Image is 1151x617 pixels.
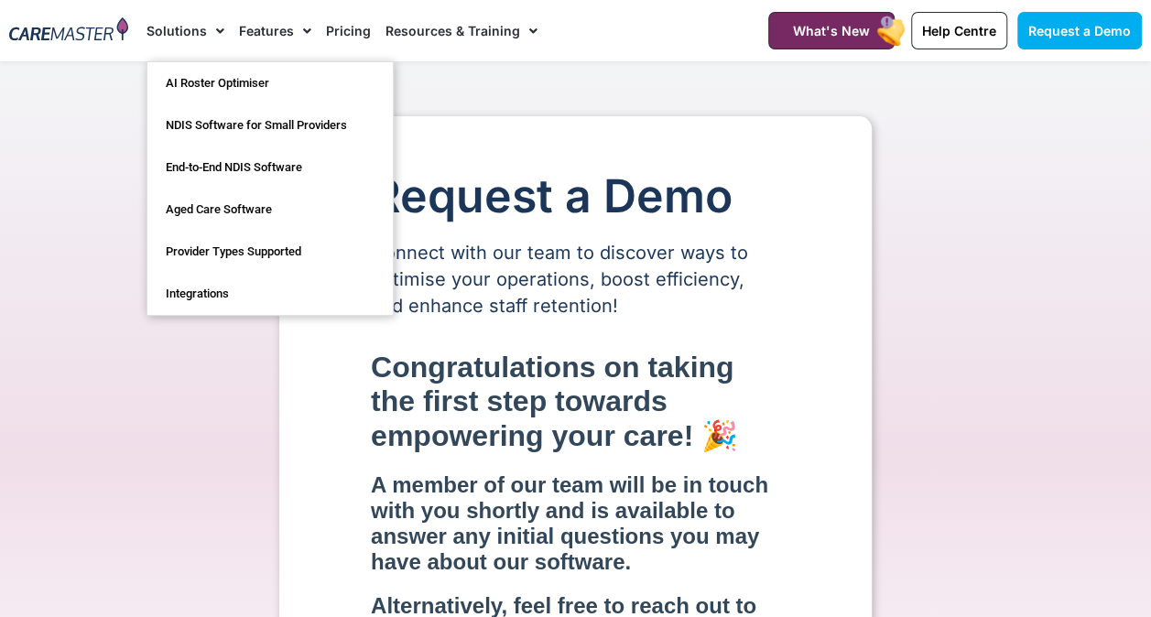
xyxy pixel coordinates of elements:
[1028,23,1131,38] span: Request a Demo
[147,273,393,315] a: Integrations
[9,17,128,44] img: CareMaster Logo
[147,189,393,231] a: Aged Care Software
[922,23,996,38] span: Help Centre
[1017,12,1142,49] a: Request a Demo
[371,240,780,319] p: Connect with our team to discover ways to optimise your operations, boost efficiency, and enhance...
[768,12,895,49] a: What's New
[147,146,393,189] a: End-to-End NDIS Software
[147,61,394,316] ul: Solutions
[147,231,393,273] a: Provider Types Supported​
[911,12,1007,49] a: Help Centre
[371,171,780,222] h1: Request a Demo
[793,23,870,38] span: What's New
[147,62,393,104] a: AI Roster Optimiser
[147,104,393,146] a: NDIS Software for Small Providers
